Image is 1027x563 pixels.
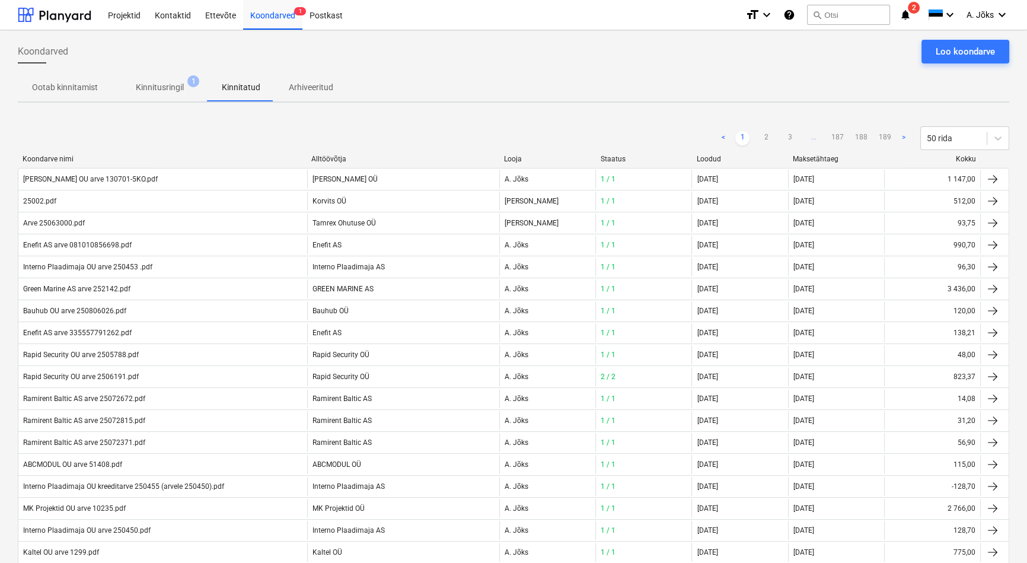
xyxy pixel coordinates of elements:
div: [DATE] [788,477,884,496]
div: 990,70 [953,241,975,249]
p: Arhiveeritud [289,81,333,94]
div: [DATE] [697,373,717,381]
div: Ramirent Baltic AS [307,433,499,452]
div: 2 766,00 [948,504,975,513]
div: 3 436,00 [948,285,975,293]
a: Page 2 [759,131,773,145]
div: Interno Plaadimaja AS [307,521,499,540]
div: 48,00 [958,351,975,359]
i: format_size [745,8,760,22]
a: Page 1 is your current page [735,131,749,145]
span: A. Jõks [967,10,994,20]
div: 93,75 [958,219,975,227]
div: Interno Plaadimaja AS [307,257,499,276]
div: 115,00 [953,460,975,469]
div: A. Jõks [499,236,595,255]
div: -128,70 [952,482,975,491]
div: 96,30 [958,263,975,271]
div: [DATE] [697,219,717,227]
div: [DATE] [697,460,717,469]
div: A. Jõks [499,389,595,408]
span: search [812,10,822,20]
a: Page 3 [783,131,797,145]
span: 1 / 1 [601,482,615,491]
div: A. Jõks [499,257,595,276]
div: Ramirent Baltic AS arve 25072371.pdf [23,438,145,447]
div: 775,00 [953,548,975,556]
div: 1 147,00 [948,175,975,183]
div: [DATE] [697,548,717,556]
div: Enefit AS [307,236,499,255]
div: Looja [504,155,591,163]
div: [DATE] [788,499,884,518]
span: 1 / 1 [601,329,615,337]
div: Interno Plaadimaja OU arve 250450.pdf [23,526,151,535]
button: Otsi [807,5,890,25]
i: notifications [900,8,911,22]
div: A. Jõks [499,543,595,562]
span: 1 / 1 [601,285,615,293]
div: [DATE] [788,170,884,189]
i: keyboard_arrow_down [760,8,774,22]
div: A. Jõks [499,411,595,430]
span: 1 [187,75,199,87]
p: Kinnitatud [222,81,260,94]
div: [DATE] [697,526,717,535]
div: Maksetähtaeg [793,155,879,163]
div: A. Jõks [499,323,595,342]
div: [DATE] [788,389,884,408]
div: Korvits OÜ [307,192,499,211]
div: [DATE] [697,438,717,447]
div: [DATE] [788,192,884,211]
span: 1 [294,7,306,15]
span: 1 / 1 [601,395,615,403]
span: 1 / 1 [601,175,615,183]
span: 1 / 1 [601,307,615,315]
div: [DATE] [788,236,884,255]
div: Kaltel OU arve 1299.pdf [23,548,99,556]
div: [DATE] [697,263,717,271]
span: 1 / 1 [601,460,615,469]
div: [DATE] [788,433,884,452]
div: [DATE] [788,257,884,276]
div: GREEN MARINE AS [307,279,499,298]
div: Rapid Security OÜ [307,367,499,386]
div: A. Jõks [499,455,595,474]
div: A. Jõks [499,499,595,518]
div: Interno Plaadimaja OU kreeditarve 250455 (arvele 250450).pdf [23,482,224,491]
div: MK Projektid OÜ [307,499,499,518]
div: A. Jõks [499,301,595,320]
span: 1 / 1 [601,197,615,205]
div: 120,00 [953,307,975,315]
i: Abikeskus [783,8,795,22]
a: Page 188 [854,131,868,145]
span: 1 / 1 [601,548,615,556]
i: keyboard_arrow_down [943,8,957,22]
div: MK Projektid OU arve 10235.pdf [23,504,126,513]
div: Rapid Security OU arve 2506191.pdf [23,373,139,381]
span: ... [806,131,821,145]
div: [DATE] [788,345,884,364]
div: [DATE] [697,395,717,403]
div: [DATE] [788,521,884,540]
div: [PERSON_NAME] [499,192,595,211]
div: 56,90 [958,438,975,447]
div: [PERSON_NAME] [499,214,595,233]
div: [DATE] [697,482,717,491]
iframe: Chat Widget [968,506,1027,563]
span: 2 / 2 [601,373,615,381]
span: 2 [908,2,920,14]
div: 31,20 [958,416,975,425]
div: A. Jõks [499,170,595,189]
div: Ramirent Baltic AS [307,389,499,408]
div: [DATE] [788,455,884,474]
span: 1 / 1 [601,526,615,535]
div: A. Jõks [499,367,595,386]
div: ABCMODUL OU arve 51408.pdf [23,460,122,469]
div: Enefit AS arve 081010856698.pdf [23,241,132,249]
div: Interno Plaadimaja OU arve 250453 .pdf [23,263,152,271]
div: Ramirent Baltic AS arve 25072815.pdf [23,416,145,425]
div: Loo koondarve [936,44,995,59]
div: [DATE] [788,367,884,386]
